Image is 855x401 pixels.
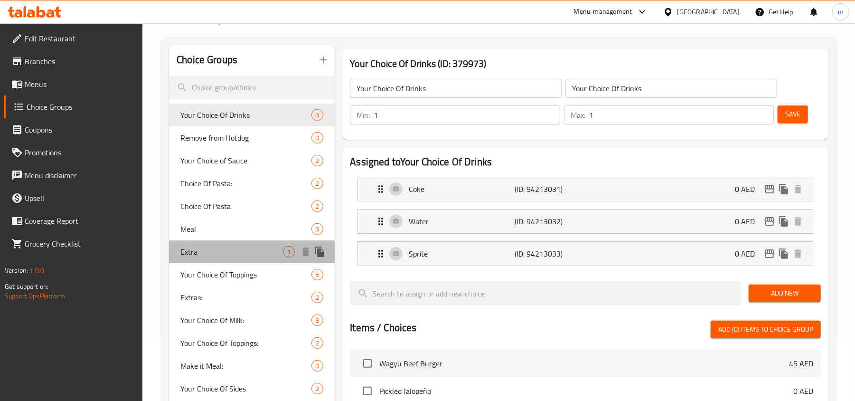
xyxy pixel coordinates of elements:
[180,155,311,166] span: Your Choice of Sauce
[169,377,335,400] div: Your Choice Of Sides2
[311,109,323,121] div: Choices
[180,337,311,349] span: Your Choice Of Toppings:
[5,290,65,302] a: Support.OpsPlatform
[312,293,323,302] span: 2
[169,354,335,377] div: Make it Meal:3
[762,182,777,196] button: edit
[169,309,335,332] div: Your Choice Of Milk:3
[180,315,311,326] span: Your Choice Of Milk:
[312,134,323,143] span: 3
[409,248,515,259] p: Sprite
[311,269,323,280] div: Choices
[169,240,335,263] div: Extra1deleteduplicate
[169,172,335,195] div: Choice Of Pasta:2
[574,6,632,18] div: Menu-management
[358,210,813,233] div: Expand
[350,173,821,205] li: Expand
[180,178,311,189] span: Choice Of Pasta:
[777,214,791,229] button: duplicate
[312,202,323,211] span: 2
[169,195,335,218] div: Choice Of Pasta2
[379,385,793,397] span: Pickled Jalopeño
[791,182,805,196] button: delete
[311,360,323,372] div: Choices
[789,358,813,369] p: 45 AED
[180,269,311,280] span: Your Choice Of Toppings
[311,315,323,326] div: Choices
[25,147,135,158] span: Promotions
[25,238,135,249] span: Grocery Checklist
[838,7,844,17] span: m
[311,132,323,143] div: Choices
[25,215,135,227] span: Coverage Report
[169,104,335,126] div: Your Choice Of Drinks3
[169,126,335,149] div: Remove from Hotdog3
[25,56,135,67] span: Branches
[735,248,762,259] p: 0 AED
[169,263,335,286] div: Your Choice Of Toppings5
[571,109,585,121] p: Max:
[25,192,135,204] span: Upsell
[409,183,515,195] p: Coke
[180,200,311,212] span: Choice Of Pasta
[350,238,821,270] li: Expand
[4,232,143,255] a: Grocery Checklist
[793,385,813,397] p: 0 AED
[25,170,135,181] span: Menu disclaimer
[169,286,335,309] div: Extras:2
[5,280,48,293] span: Get support on:
[515,248,586,259] p: (ID: 94213033)
[312,179,323,188] span: 2
[4,141,143,164] a: Promotions
[312,362,323,371] span: 3
[4,27,143,50] a: Edit Restaurant
[350,155,821,169] h2: Assigned to Your Choice Of Drinks
[25,33,135,44] span: Edit Restaurant
[311,223,323,235] div: Choices
[358,177,813,201] div: Expand
[312,270,323,279] span: 5
[4,164,143,187] a: Menu disclaimer
[4,210,143,232] a: Coverage Report
[4,118,143,141] a: Coupons
[785,108,800,120] span: Save
[311,200,323,212] div: Choices
[4,73,143,95] a: Menus
[312,316,323,325] span: 3
[311,292,323,303] div: Choices
[4,187,143,210] a: Upsell
[169,149,335,172] div: Your Choice of Sauce2
[299,245,313,259] button: delete
[312,111,323,120] span: 3
[283,248,294,257] span: 1
[313,245,327,259] button: duplicate
[4,95,143,118] a: Choice Groups
[357,381,377,401] span: Select choice
[29,264,44,277] span: 1.0.0
[777,247,791,261] button: duplicate
[180,383,311,394] span: Your Choice Of Sides
[350,205,821,238] li: Expand
[177,53,237,67] h2: Choice Groups
[735,216,762,227] p: 0 AED
[357,109,370,121] p: Min:
[311,337,323,349] div: Choices
[311,155,323,166] div: Choices
[756,287,813,299] span: Add New
[379,358,789,369] span: Wagyu Beef Burger
[169,218,335,240] div: Meal3
[677,7,740,17] div: [GEOGRAPHIC_DATA]
[169,332,335,354] div: Your Choice Of Toppings:2
[357,353,377,373] span: Select choice
[283,246,295,258] div: Choices
[762,247,777,261] button: edit
[27,101,135,113] span: Choice Groups
[350,56,821,71] h3: Your Choice Of Drinks (ID: 379973)
[312,225,323,234] span: 3
[180,360,311,372] span: Make it Meal:
[25,124,135,135] span: Coupons
[735,183,762,195] p: 0 AED
[515,216,586,227] p: (ID: 94213032)
[749,285,821,302] button: Add New
[169,76,335,100] input: search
